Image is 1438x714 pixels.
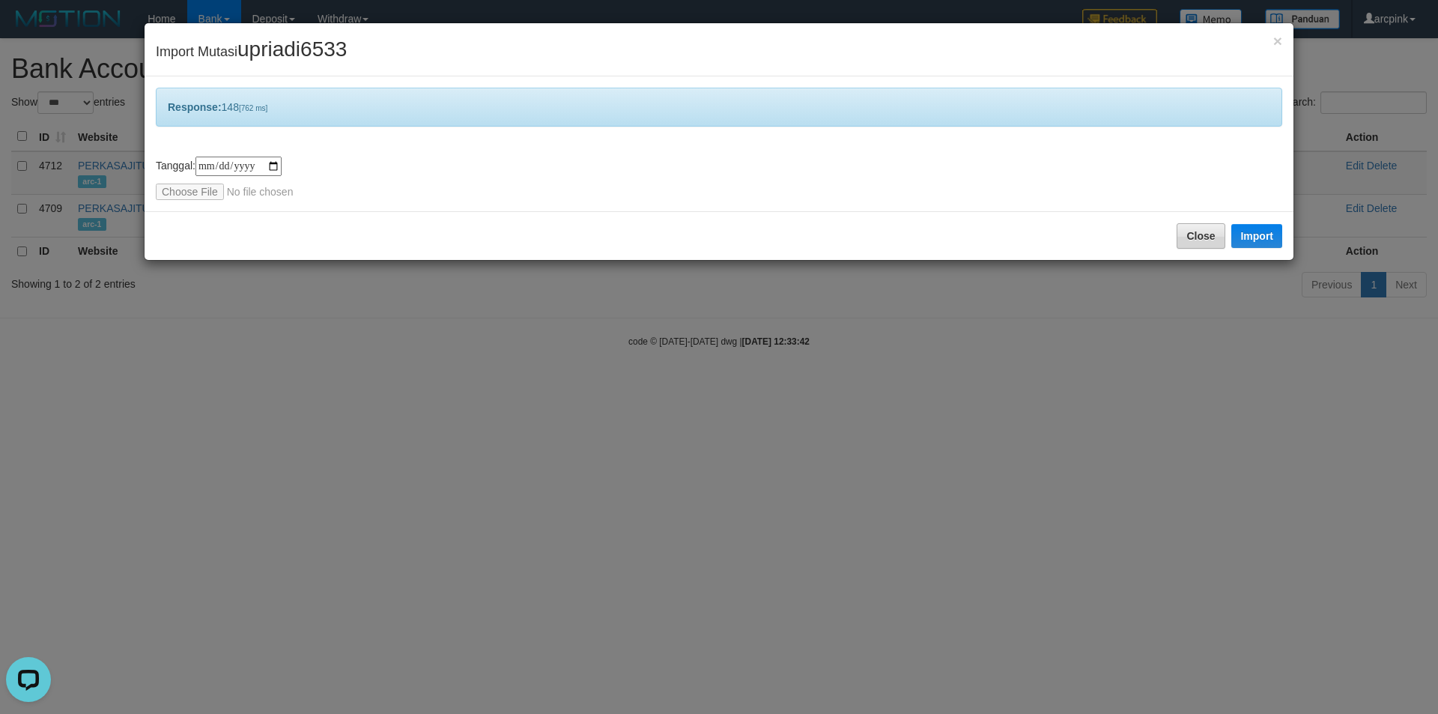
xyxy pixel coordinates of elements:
span: Import Mutasi [156,44,347,59]
span: × [1273,32,1282,49]
button: Close [1177,223,1225,249]
button: Import [1231,224,1282,248]
button: Close [1273,33,1282,49]
span: [762 ms] [239,104,267,112]
span: upriadi6533 [237,37,347,61]
b: Response: [168,101,222,113]
button: Open LiveChat chat widget [6,6,51,51]
div: 148 [156,88,1282,127]
div: Tanggal: [156,157,1282,200]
